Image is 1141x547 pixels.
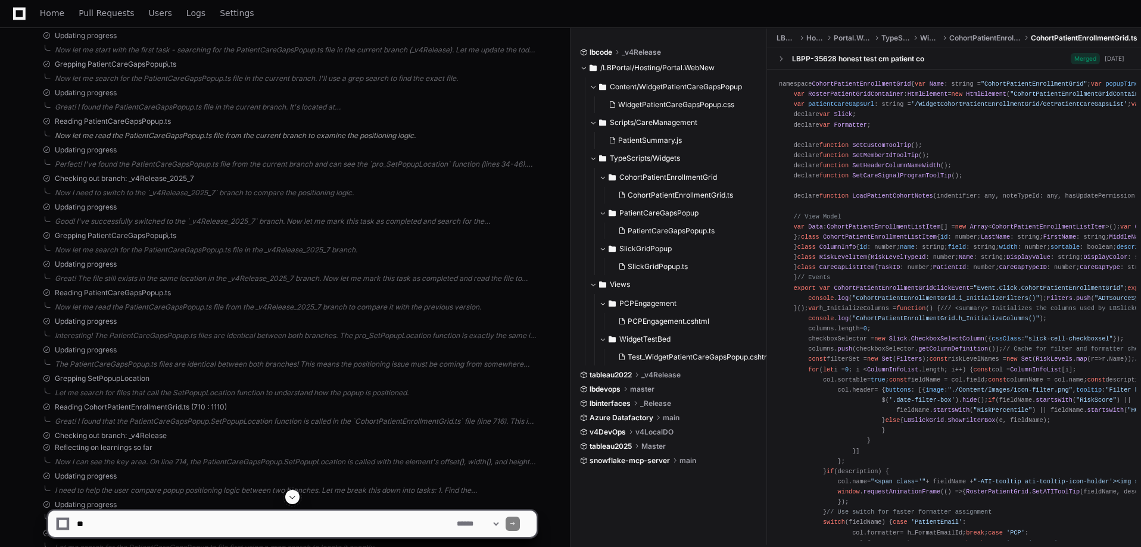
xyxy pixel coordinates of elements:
[590,413,653,423] span: Azure Datafactory
[55,231,176,240] span: Grepping PatientCareGapsPopup\.ts
[1006,355,1017,362] span: new
[947,386,1072,393] span: "./Content/Images/icon-filter.png"
[1010,366,1061,373] span: ColumnInfoList
[628,190,733,200] span: CohortPatientEnrollmentGrid.ts
[1025,335,1113,342] span: "slick-cell-checkboxsel"
[819,152,849,159] span: function
[1091,355,1095,362] span: r
[852,315,1039,322] span: "CohortPatientEnrollmentGrid.h_InitializeColumns()"
[852,295,1039,302] span: "CohortPatientEnrollmentGrid.i_InitializeFilters()"
[610,154,680,163] span: TypeScripts/Widgets
[619,208,699,218] span: PatientCareGapsPopup
[1071,53,1100,64] span: Merged
[55,260,117,269] span: Updating progress
[966,90,1006,98] span: HtmlElement
[619,335,671,344] span: WidgetTestBed
[1076,396,1117,404] span: "RiskScore"
[863,325,867,332] span: 0
[641,370,681,380] span: _v4Release
[808,101,874,108] span: patientCareGapsUrl
[812,80,911,87] span: CohortPatientEnrollmentGrid
[1076,355,1087,362] span: map
[886,417,900,424] span: else
[590,275,768,294] button: Views
[974,366,992,373] span: const
[1069,376,1084,383] span: name
[599,239,768,258] button: SlickGridPopup
[962,396,977,404] span: hide
[599,204,768,223] button: PatientCareGapsPopup
[628,262,688,271] span: SlickGridPopup.ts
[834,121,866,129] span: Formatter
[590,370,632,380] span: tableau2022
[55,443,152,452] span: Reflecting on learnings so far
[55,331,537,340] div: Interesting! The PatientCareGapsPopup.ts files are identical between both branches. The pro_SetPo...
[808,90,903,98] span: RosterPatientGridContainer
[613,313,770,330] button: PCPEngagement.cshtml
[952,90,962,98] span: new
[918,345,988,352] span: getColumnDefinition
[823,233,937,240] span: CohortPatientEnrollmentListItem
[1091,80,1102,87] span: var
[777,33,797,43] span: LBPortal
[1087,407,1124,414] span: startsWith
[55,374,149,383] span: Grepping SetPopupLocation
[1006,254,1050,261] span: DisplayValue
[819,264,874,271] span: CareGapListItem
[808,295,834,302] span: console
[882,355,893,362] span: Set
[981,80,1087,87] span: "CohortPatientEnrollmentGrid"
[618,136,682,145] span: PatientSummary.js
[896,355,922,362] span: Filters
[900,243,915,251] span: name
[622,48,661,57] span: _v4Release
[590,442,632,451] span: tableau2025
[610,280,630,289] span: Views
[852,172,951,179] span: SetCareSignalProgramToolTip
[55,486,537,495] div: I need to help the user compare popup positioning logic between two branches. Let me break this d...
[852,192,933,199] span: LoadPatientCohortNotes
[609,242,616,256] svg: Directory
[988,376,1006,383] span: const
[797,254,816,261] span: class
[55,60,176,69] span: Grepping PatientCareGapsPopup\.ts
[55,457,537,467] div: Now I can see the key area. On line 714, the PatientCareGapsPopup.SetPopupLocation is called with...
[834,33,872,43] span: Portal.WebNew
[949,33,1021,43] span: CohortPatientEnrollmentGrid
[55,402,227,412] span: Reading CohortPatientEnrollmentGrid.ts (710 : 1110)
[940,233,947,240] span: id
[55,160,537,169] div: Perfect! I've found the PatientCareGapsPopup.ts file from the current branch and can see the `pro...
[933,264,966,271] span: PatientId
[1043,233,1076,240] span: FirstName
[955,223,966,230] span: new
[908,90,948,98] span: HtmlElement
[794,285,816,292] span: export
[55,145,117,155] span: Updating progress
[1091,355,1102,362] span: =>
[933,407,970,414] span: startsWith
[220,10,254,17] span: Settings
[1076,295,1091,302] span: push
[55,288,171,298] span: Reading PatientCareGapsPopup.ts
[819,192,849,199] span: function
[797,264,816,271] span: class
[801,233,819,240] span: class
[911,101,1127,108] span: '/WidgetCohortPatientEnrollmentGrid/GetPatientCareGapsList'
[944,488,962,495] span: () =>
[808,223,823,230] span: Data
[966,488,1028,495] span: RosterPatientGrid
[947,243,966,251] span: field
[999,264,1047,271] span: CareGapTypeID
[819,121,830,129] span: var
[55,202,117,212] span: Updating progress
[1050,243,1080,251] span: sortable
[871,376,886,383] span: true
[619,299,677,308] span: PCPEngagement
[1032,488,1080,495] span: SetATIToolTip
[599,80,606,94] svg: Directory
[628,317,709,326] span: PCPEngagement.cshtml
[679,456,696,465] span: main
[619,244,672,254] span: SlickGridPopup
[819,111,830,118] span: var
[55,45,537,55] div: Now let me start with the first task - searching for the PatientCareGapsPopup.ts file in the curr...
